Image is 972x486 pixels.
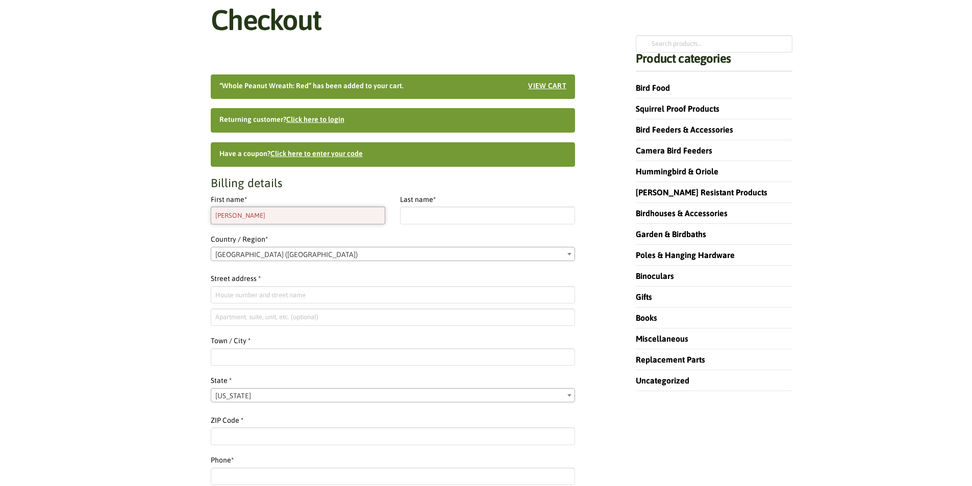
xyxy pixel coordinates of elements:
a: Gifts [636,292,652,301]
label: Last name [400,194,575,206]
span: State [211,388,575,402]
a: [PERSON_NAME] Resistant Products [636,188,767,197]
a: Binoculars [636,271,674,280]
span: United States (US) [211,247,575,262]
label: State [211,375,575,387]
a: Birdhouses & Accessories [636,209,728,218]
a: Bird Feeders & Accessories [636,125,733,134]
a: Replacement Parts [636,355,705,364]
a: View cart [528,81,566,91]
span: Illinois [211,389,575,403]
a: Miscellaneous [636,334,688,343]
label: Street address [211,273,575,285]
label: ZIP Code [211,415,575,427]
a: Uncategorized [636,376,689,385]
a: Squirrel Proof Products [636,104,719,113]
div: Returning customer? [211,108,575,133]
h4: Product categories [636,53,792,71]
a: Books [636,313,657,322]
a: Click here to login [286,115,344,123]
div: “Whole Peanut Wreath: Red” has been added to your cart. [211,74,575,99]
a: Bird Food [636,83,670,92]
h3: Billing details [211,176,575,191]
label: Country / Region [211,194,575,246]
a: Poles & Hanging Hardware [636,250,735,260]
div: Have a coupon? [211,142,575,167]
label: First name [211,194,386,206]
a: Enter your coupon code [270,149,363,158]
a: Garden & Birdbaths [636,229,706,239]
input: Search products… [636,35,792,53]
a: Hummingbird & Oriole [636,167,718,176]
h1: Checkout [211,5,321,35]
span: Country / Region [211,247,575,261]
input: Apartment, suite, unit, etc. (optional) [211,309,575,326]
a: Camera Bird Feeders [636,146,712,155]
label: Phone [211,454,575,467]
label: Town / City [211,335,575,347]
input: House number and street name [211,286,575,303]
